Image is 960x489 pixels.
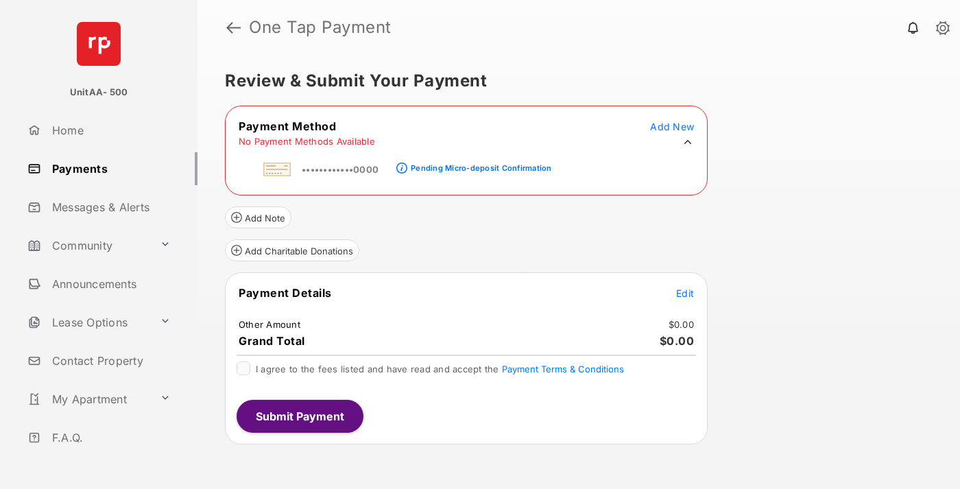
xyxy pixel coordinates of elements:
a: Announcements [22,267,197,300]
img: svg+xml;base64,PHN2ZyB4bWxucz0iaHR0cDovL3d3dy53My5vcmcvMjAwMC9zdmciIHdpZHRoPSI2NCIgaGVpZ2h0PSI2NC... [77,22,121,66]
p: UnitAA- 500 [70,86,128,99]
a: F.A.Q. [22,421,197,454]
span: Grand Total [239,334,305,348]
span: ••••••••••••0000 [302,164,379,175]
span: $0.00 [660,334,695,348]
h5: Review & Submit Your Payment [225,73,922,89]
a: Messages & Alerts [22,191,197,224]
button: Add Note [225,206,291,228]
button: I agree to the fees listed and have read and accept the [502,363,624,374]
a: Community [22,229,154,262]
span: Edit [676,287,694,299]
span: I agree to the fees listed and have read and accept the [256,363,624,374]
a: My Apartment [22,383,154,416]
span: Payment Method [239,119,336,133]
div: Pending Micro-deposit Confirmation [411,163,551,173]
button: Add Charitable Donations [225,239,359,261]
a: Home [22,114,197,147]
td: $0.00 [668,318,695,331]
button: Edit [676,286,694,300]
td: Other Amount [238,318,301,331]
a: Lease Options [22,306,154,339]
button: Add New [650,119,694,133]
span: Add New [650,121,694,132]
span: Payment Details [239,286,332,300]
a: Pending Micro-deposit Confirmation [407,152,551,176]
a: Payments [22,152,197,185]
td: No Payment Methods Available [238,135,376,147]
button: Submit Payment [237,400,363,433]
strong: One Tap Payment [249,19,392,36]
a: Contact Property [22,344,197,377]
